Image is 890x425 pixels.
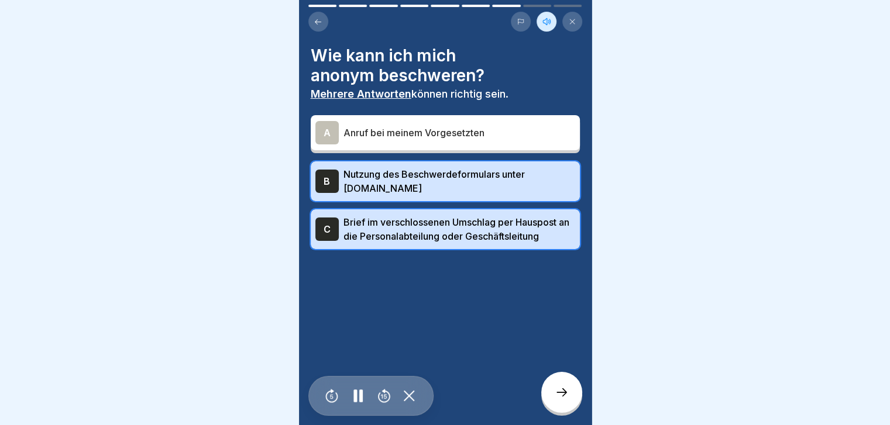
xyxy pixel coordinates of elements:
div: C [315,217,339,241]
p: Nutzung des Beschwerdeformulars unter [DOMAIN_NAME] [343,167,575,195]
b: Mehrere Antworten [311,88,411,100]
p: Anruf bei meinem Vorgesetzten [343,126,575,140]
div: B [315,170,339,193]
h4: Wie kann ich mich anonym beschweren? [311,46,580,85]
div: A [315,121,339,144]
p: Brief im verschlossenen Umschlag per Hauspost an die Personalabteilung oder Geschäftsleitung [343,215,575,243]
p: können richtig sein. [311,88,580,101]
